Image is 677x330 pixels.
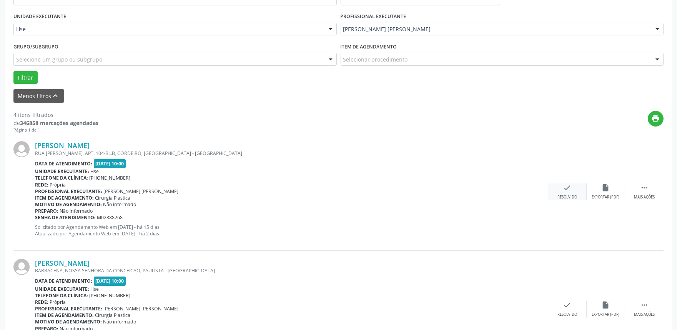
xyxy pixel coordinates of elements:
[35,299,48,305] b: Rede:
[343,25,648,33] span: [PERSON_NAME] [PERSON_NAME]
[90,175,131,181] span: [PHONE_NUMBER]
[60,208,93,214] span: Não informado
[91,168,99,175] span: Hse
[13,119,98,127] div: de
[13,141,30,157] img: img
[35,182,48,188] b: Rede:
[16,55,102,63] span: Selecione um grupo ou subgrupo
[91,286,99,292] span: Hse
[343,55,408,63] span: Selecionar procedimento
[35,150,548,157] div: RUA [PERSON_NAME], APT. 104-BL.B, CORDEIRO, [GEOGRAPHIC_DATA] - [GEOGRAPHIC_DATA]
[563,183,572,192] i: check
[35,259,90,267] a: [PERSON_NAME]
[90,292,131,299] span: [PHONE_NUMBER]
[35,312,94,318] b: Item de agendamento:
[557,195,577,200] div: Resolvido
[640,301,649,309] i: 
[35,286,89,292] b: Unidade executante:
[35,141,90,150] a: [PERSON_NAME]
[35,201,102,208] b: Motivo de agendamento:
[16,25,321,33] span: Hse
[652,114,660,123] i: print
[95,312,131,318] span: Cirurgia Plastica
[104,188,179,195] span: [PERSON_NAME] [PERSON_NAME]
[35,224,548,237] p: Solicitado por Agendamento Web em [DATE] - há 15 dias Atualizado por Agendamento Web em [DATE] - ...
[103,318,136,325] span: Não informado
[13,259,30,275] img: img
[35,160,92,167] b: Data de atendimento:
[20,119,98,127] strong: 346858 marcações agendadas
[35,267,548,274] div: BARBACENA, NOSSA SENHORA DA CONCEICAO, PAULISTA - [GEOGRAPHIC_DATA]
[52,92,60,100] i: keyboard_arrow_up
[13,41,58,53] label: Grupo/Subgrupo
[13,89,64,103] button: Menos filtroskeyboard_arrow_up
[602,301,610,309] i: insert_drive_file
[50,299,66,305] span: Própria
[35,278,92,284] b: Data de atendimento:
[94,159,126,168] span: [DATE] 10:00
[592,312,620,317] div: Exportar (PDF)
[35,175,88,181] b: Telefone da clínica:
[103,201,136,208] span: Não informado
[35,214,96,221] b: Senha de atendimento:
[95,195,131,201] span: Cirurgia Plastica
[97,214,123,221] span: M02888268
[648,111,664,127] button: print
[634,312,655,317] div: Mais ações
[13,127,98,133] div: Página 1 de 1
[50,182,66,188] span: Própria
[35,168,89,175] b: Unidade executante:
[35,195,94,201] b: Item de agendamento:
[35,292,88,299] b: Telefone da clínica:
[35,188,102,195] b: Profissional executante:
[35,208,58,214] b: Preparo:
[13,11,66,23] label: UNIDADE EXECUTANTE
[341,11,406,23] label: PROFISSIONAL EXECUTANTE
[35,318,102,325] b: Motivo de agendamento:
[104,305,179,312] span: [PERSON_NAME] [PERSON_NAME]
[341,41,397,53] label: Item de agendamento
[13,111,98,119] div: 4 itens filtrados
[634,195,655,200] div: Mais ações
[557,312,577,317] div: Resolvido
[94,277,126,285] span: [DATE] 10:00
[13,71,38,84] button: Filtrar
[35,305,102,312] b: Profissional executante:
[563,301,572,309] i: check
[602,183,610,192] i: insert_drive_file
[592,195,620,200] div: Exportar (PDF)
[640,183,649,192] i: 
